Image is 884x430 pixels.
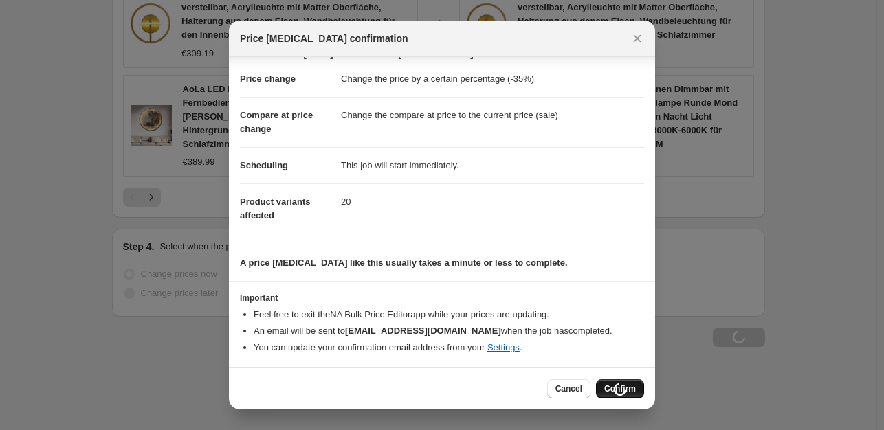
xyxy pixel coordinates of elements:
[240,196,311,220] span: Product variants affected
[547,379,590,398] button: Cancel
[240,73,296,84] span: Price change
[254,324,644,338] li: An email will be sent to when the job has completed .
[341,147,644,183] dd: This job will start immediately.
[345,326,501,336] b: [EMAIL_ADDRESS][DOMAIN_NAME]
[240,110,313,134] span: Compare at price change
[341,97,644,133] dd: Change the compare at price to the current price (sale)
[341,183,644,220] dd: 20
[487,342,520,352] a: Settings
[240,160,288,170] span: Scheduling
[254,308,644,321] li: Feel free to exit the NA Bulk Price Editor app while your prices are updating.
[240,32,408,45] span: Price [MEDICAL_DATA] confirmation
[628,29,647,48] button: Close
[240,293,644,304] h3: Important
[254,341,644,354] li: You can update your confirmation email address from your .
[341,61,644,97] dd: Change the price by a certain percentage (-35%)
[240,258,568,268] b: A price [MEDICAL_DATA] like this usually takes a minute or less to complete.
[555,383,582,394] span: Cancel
